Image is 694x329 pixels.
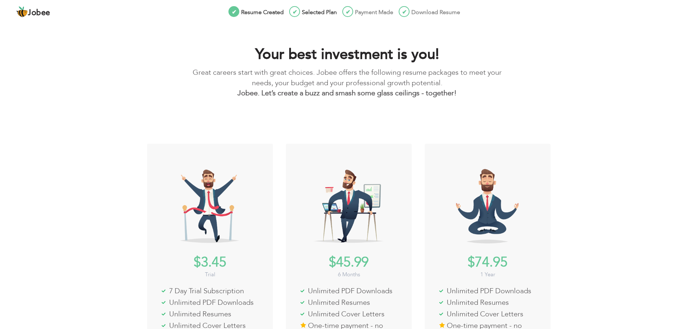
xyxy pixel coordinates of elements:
div: Unlimited PDF Downloads [439,287,536,295]
div: Unlimited Resumes [162,311,258,318]
div: $74.95 [468,255,507,269]
a: Selected Plan [302,8,337,16]
span: Jobee [28,9,50,17]
div: 7 Day Trial Subscription [162,287,258,295]
div: 1 Year [439,271,536,278]
b: Jobee. Let’s create a buzz and smash some glass ceilings - together! [237,88,457,98]
div: Unlimited Cover Letters [300,311,397,318]
div: Unlimited PDF Downloads [162,299,258,306]
div: Unlimited Cover Letters [439,311,536,318]
a: Resume Created [241,8,284,16]
div: Unlimited PDF Downloads [300,287,397,295]
a: Jobee [16,6,50,18]
li: Download Resume [399,6,460,17]
img: jobee.io [16,6,28,18]
div: $45.99 [329,255,369,269]
li: Payment Made [342,6,393,17]
div: 6 Months [300,271,397,278]
div: Unlimited Resumes [300,299,397,306]
div: Trial [162,271,258,278]
div: Unlimited Resumes [439,299,536,306]
div: $3.45 [194,255,226,269]
h1: Your best investment is you! [184,45,510,64]
p: Great careers start with great choices. Jobee offers the following resume packages to meet your n... [184,68,510,99]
